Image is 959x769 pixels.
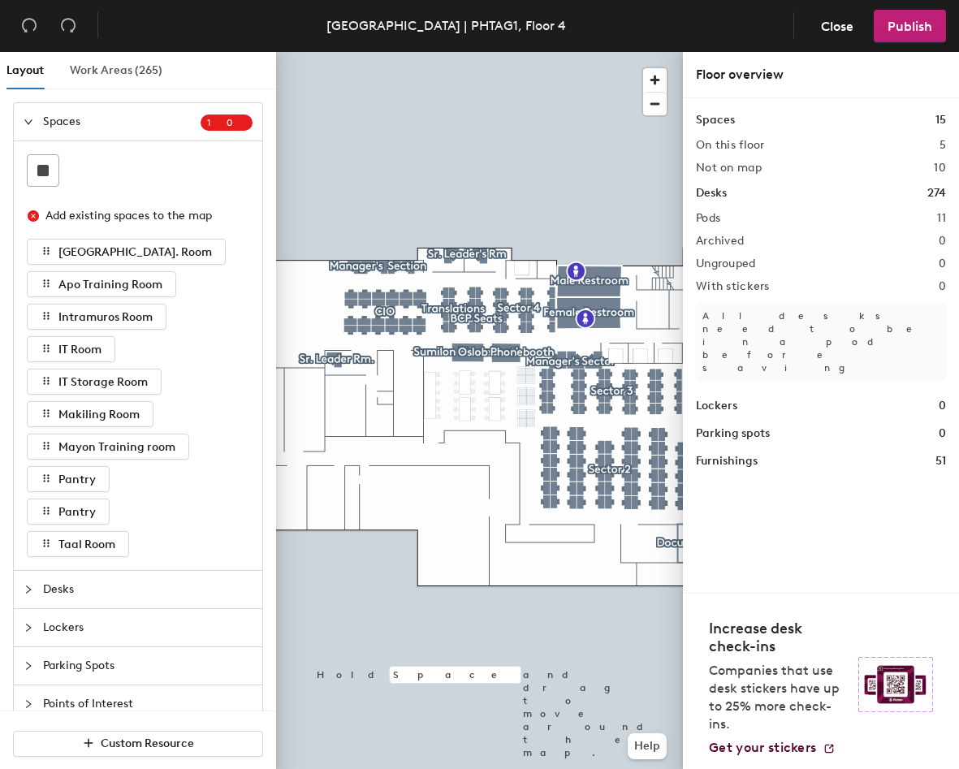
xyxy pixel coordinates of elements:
[807,10,867,42] button: Close
[27,499,110,525] button: Pantry
[628,733,667,759] button: Help
[696,212,720,225] h2: Pods
[27,434,189,460] button: Mayon Training room
[58,505,96,519] span: Pantry
[939,425,946,443] h1: 0
[24,117,33,127] span: expanded
[45,207,239,225] div: Add existing spaces to the map
[28,210,39,222] span: close-circle
[43,685,253,723] span: Points of Interest
[696,139,765,152] h2: On this floor
[58,440,175,454] span: Mayon Training room
[24,623,33,633] span: collapsed
[709,740,816,755] span: Get your stickers
[935,452,946,470] h1: 51
[939,397,946,415] h1: 0
[696,280,770,293] h2: With stickers
[939,235,946,248] h2: 0
[27,369,162,395] button: IT Storage Room
[888,19,932,34] span: Publish
[935,111,946,129] h1: 15
[13,10,45,42] button: Undo (⌘ + Z)
[58,310,153,324] span: Intramuros Room
[27,336,115,362] button: IT Room
[696,65,946,84] div: Floor overview
[821,19,853,34] span: Close
[934,162,946,175] h2: 10
[58,408,140,421] span: Makiling Room
[227,117,246,128] span: 0
[696,425,770,443] h1: Parking spots
[937,212,946,225] h2: 11
[696,184,727,202] h1: Desks
[101,737,194,750] span: Custom Resource
[24,661,33,671] span: collapsed
[940,139,946,152] h2: 5
[696,162,762,175] h2: Not on map
[58,245,212,259] span: [GEOGRAPHIC_DATA]. Room
[52,10,84,42] button: Redo (⌘ + ⇧ + Z)
[709,662,849,733] p: Companies that use desk stickers have up to 25% more check-ins.
[70,63,162,77] span: Work Areas (265)
[43,609,253,646] span: Lockers
[27,271,176,297] button: Apo Training Room
[58,538,115,551] span: Taal Room
[326,15,566,36] div: [GEOGRAPHIC_DATA] | PHTAG1, Floor 4
[696,235,744,248] h2: Archived
[696,303,946,381] p: All desks need to be in a pod before saving
[939,257,946,270] h2: 0
[27,239,226,265] button: [GEOGRAPHIC_DATA]. Room
[696,397,737,415] h1: Lockers
[58,375,148,389] span: IT Storage Room
[58,278,162,292] span: Apo Training Room
[24,699,33,709] span: collapsed
[24,585,33,594] span: collapsed
[709,740,836,756] a: Get your stickers
[696,111,735,129] h1: Spaces
[927,184,946,202] h1: 274
[27,466,110,492] button: Pantry
[43,647,253,685] span: Parking Spots
[858,657,933,712] img: Sticker logo
[696,452,758,470] h1: Furnishings
[43,571,253,608] span: Desks
[27,531,129,557] button: Taal Room
[201,114,253,131] sup: 10
[27,401,153,427] button: Makiling Room
[27,304,166,330] button: Intramuros Room
[874,10,946,42] button: Publish
[696,257,756,270] h2: Ungrouped
[709,620,849,655] h4: Increase desk check-ins
[207,117,227,128] span: 1
[58,343,102,356] span: IT Room
[58,473,96,486] span: Pantry
[6,63,44,77] span: Layout
[13,731,263,757] button: Custom Resource
[43,103,201,140] span: Spaces
[939,280,946,293] h2: 0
